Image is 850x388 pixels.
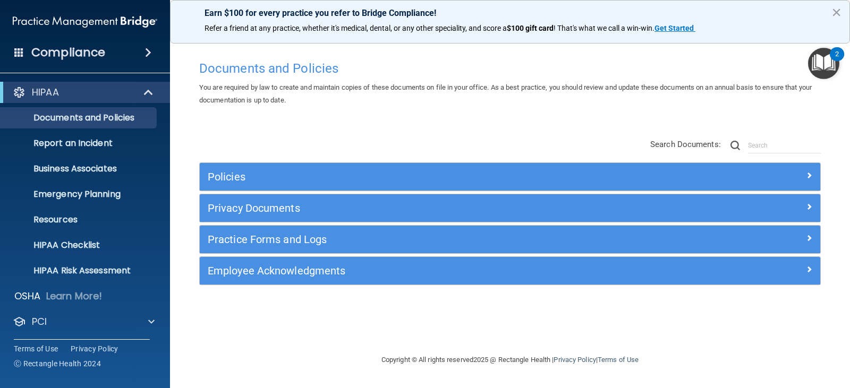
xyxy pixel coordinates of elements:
[208,168,812,185] a: Policies
[554,24,654,32] span: ! That's what we call a win-win.
[13,315,155,328] a: PCI
[32,86,59,99] p: HIPAA
[7,113,152,123] p: Documents and Policies
[654,24,694,32] strong: Get Started
[31,45,105,60] h4: Compliance
[748,137,821,153] input: Search
[208,265,657,277] h5: Employee Acknowledgments
[507,24,554,32] strong: $100 gift card
[32,315,47,328] p: PCI
[208,231,812,248] a: Practice Forms and Logs
[14,343,58,354] a: Terms of Use
[7,163,152,174] p: Business Associates
[808,48,839,79] button: Open Resource Center, 2 new notifications
[13,11,157,32] img: PMB logo
[199,83,812,104] span: You are required by law to create and maintain copies of these documents on file in your office. ...
[7,214,152,225] p: Resources
[14,358,101,369] span: Ⓒ Rectangle Health 2024
[208,200,812,217] a: Privacy Documents
[208,171,657,183] h5: Policies
[208,202,657,214] h5: Privacy Documents
[7,265,152,276] p: HIPAA Risk Assessment
[208,234,657,245] h5: Practice Forms and Logs
[199,62,821,75] h4: Documents and Policies
[7,189,152,200] p: Emergency Planning
[71,343,118,354] a: Privacy Policy
[205,24,507,32] span: Refer a friend at any practice, whether it's medical, dental, or any other speciality, and score a
[208,262,812,279] a: Employee Acknowledgments
[554,356,596,364] a: Privacy Policy
[14,290,41,303] p: OSHA
[730,141,740,150] img: ic-search.3b580494.png
[316,343,704,377] div: Copyright © All rights reserved 2025 @ Rectangle Health | |
[835,54,839,68] div: 2
[654,24,695,32] a: Get Started
[13,86,154,99] a: HIPAA
[7,138,152,149] p: Report an Incident
[831,4,841,21] button: Close
[205,8,815,18] p: Earn $100 for every practice you refer to Bridge Compliance!
[7,240,152,251] p: HIPAA Checklist
[46,290,103,303] p: Learn More!
[650,140,721,149] span: Search Documents:
[598,356,639,364] a: Terms of Use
